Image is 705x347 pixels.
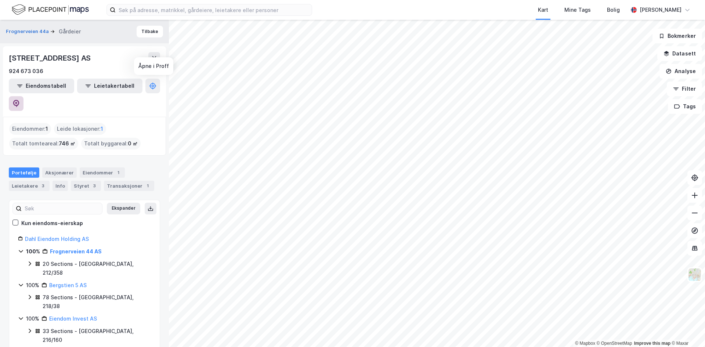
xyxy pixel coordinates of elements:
[9,79,74,93] button: Eiendomstabell
[59,139,75,148] span: 746 ㎡
[9,181,50,191] div: Leietakere
[39,182,47,189] div: 3
[50,248,102,254] a: Frognerveien 44 AS
[25,236,89,242] a: Dahl Eiendom Holding AS
[652,29,702,43] button: Bokmerker
[49,315,97,322] a: Eiendom Invest AS
[688,268,702,282] img: Z
[42,167,77,178] div: Aksjonærer
[81,138,141,149] div: Totalt byggareal :
[101,124,103,133] span: 1
[43,327,151,344] div: 33 Sections - [GEOGRAPHIC_DATA], 216/160
[9,167,39,178] div: Portefølje
[26,281,39,290] div: 100%
[9,138,78,149] div: Totalt tomteareal :
[9,123,51,135] div: Eiendommer :
[634,341,670,346] a: Improve this map
[59,27,81,36] div: Gårdeier
[77,79,142,93] button: Leietakertabell
[144,182,151,189] div: 1
[564,6,591,14] div: Mine Tags
[597,341,632,346] a: OpenStreetMap
[91,182,98,189] div: 3
[575,341,595,346] a: Mapbox
[668,312,705,347] iframe: Chat Widget
[128,139,138,148] span: 0 ㎡
[6,28,50,35] button: Frognerveien 44a
[46,124,48,133] span: 1
[80,167,125,178] div: Eiendommer
[9,52,92,64] div: [STREET_ADDRESS] AS
[107,203,140,214] button: Ekspander
[26,247,40,256] div: 100%
[53,181,68,191] div: Info
[668,312,705,347] div: Kontrollprogram for chat
[607,6,620,14] div: Bolig
[43,260,151,277] div: 20 Sections - [GEOGRAPHIC_DATA], 212/358
[43,293,151,311] div: 78 Sections - [GEOGRAPHIC_DATA], 218/38
[104,181,154,191] div: Transaksjoner
[26,314,39,323] div: 100%
[659,64,702,79] button: Analyse
[54,123,106,135] div: Leide lokasjoner :
[668,99,702,114] button: Tags
[667,82,702,96] button: Filter
[71,181,101,191] div: Styret
[137,26,163,37] button: Tilbake
[538,6,548,14] div: Kart
[640,6,681,14] div: [PERSON_NAME]
[12,3,89,16] img: logo.f888ab2527a4732fd821a326f86c7f29.svg
[9,67,43,76] div: 924 673 036
[21,219,83,228] div: Kun eiendoms-eierskap
[115,169,122,176] div: 1
[22,203,102,214] input: Søk
[657,46,702,61] button: Datasett
[49,282,87,288] a: Bergstien 5 AS
[116,4,312,15] input: Søk på adresse, matrikkel, gårdeiere, leietakere eller personer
